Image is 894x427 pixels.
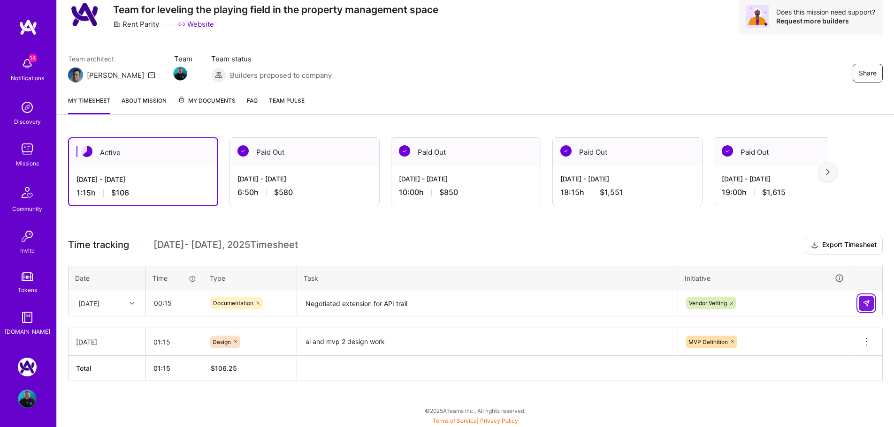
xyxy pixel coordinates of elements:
[391,138,541,166] div: Paid Out
[78,298,99,308] div: [DATE]
[399,145,410,157] img: Paid Out
[18,227,37,246] img: Invite
[18,140,37,158] img: teamwork
[68,239,129,251] span: Time tracking
[87,70,144,80] div: [PERSON_NAME]
[69,266,146,290] th: Date
[685,273,844,284] div: Initiative
[153,273,196,283] div: Time
[18,285,37,295] div: Tokens
[811,240,818,250] i: icon Download
[722,174,856,184] div: [DATE] - [DATE]
[560,187,695,197] div: 18:15 h
[746,5,769,28] img: Avatar
[600,187,623,197] span: $1,551
[18,54,37,73] img: bell
[56,399,894,422] div: © 2025 ATeams Inc., All rights reserved.
[178,96,236,114] a: My Documents
[433,417,518,424] span: |
[111,188,129,198] span: $106
[237,187,372,197] div: 6:50 h
[76,337,138,347] div: [DATE]
[211,67,226,82] img: Builders proposed to company
[213,338,231,345] span: Design
[433,417,477,424] a: Terms of Service
[22,272,33,281] img: tokens
[237,145,249,157] img: Paid Out
[76,174,210,184] div: [DATE] - [DATE]
[859,68,877,78] span: Share
[11,73,44,83] div: Notifications
[439,187,458,197] span: $850
[247,96,258,114] a: FAQ
[230,138,379,166] div: Paid Out
[146,356,203,381] th: 01:15
[146,291,202,315] input: HH:MM
[68,96,110,114] a: My timesheet
[560,174,695,184] div: [DATE] - [DATE]
[178,96,236,106] span: My Documents
[153,239,298,251] span: [DATE] - [DATE] , 2025 Timesheet
[805,236,883,255] button: Export Timesheet
[29,54,37,62] span: 14
[776,7,875,16] div: Does this mission need support?
[16,158,39,168] div: Missions
[211,54,332,64] span: Team status
[722,187,856,197] div: 19:00 h
[12,204,42,214] div: Community
[16,181,38,204] img: Community
[237,174,372,184] div: [DATE] - [DATE]
[399,187,533,197] div: 10:00 h
[174,66,186,82] a: Team Member Avatar
[203,266,297,290] th: Type
[174,54,192,64] span: Team
[68,67,83,82] img: Team Architect
[211,364,237,372] span: $ 106.25
[69,356,146,381] th: Total
[762,187,786,197] span: $1,615
[689,300,727,307] span: Vendor Vetting
[69,138,217,167] div: Active
[19,19,38,36] img: logo
[298,329,677,355] textarea: ai and mvp 2 design work
[18,308,37,327] img: guide book
[18,390,37,408] img: User Avatar
[776,16,875,25] div: Request more builders
[213,300,253,307] span: Documentation
[178,19,214,29] a: Website
[113,19,159,29] div: Rent Parity
[269,96,305,114] a: Team Pulse
[560,145,572,157] img: Paid Out
[688,338,728,345] span: MVP Definition
[76,188,210,198] div: 1:15 h
[113,4,438,15] h3: Team for leveling the playing field in the property management space
[130,301,134,306] i: icon Chevron
[15,358,39,376] a: Rent Parity: Team for leveling the playing field in the property management space
[68,54,155,64] span: Team architect
[230,70,332,80] span: Builders proposed to company
[399,174,533,184] div: [DATE] - [DATE]
[122,96,167,114] a: About Mission
[722,145,733,157] img: Paid Out
[173,67,187,81] img: Team Member Avatar
[480,417,518,424] a: Privacy Policy
[113,21,121,28] i: icon CompanyGray
[298,291,677,316] textarea: Negotiated extension for API trail
[853,64,883,82] button: Share
[146,330,203,354] input: HH:MM
[18,358,37,376] img: Rent Parity: Team for leveling the playing field in the property management space
[274,187,293,197] span: $580
[15,390,39,408] a: User Avatar
[20,246,35,255] div: Invite
[18,98,37,117] img: discovery
[297,266,678,290] th: Task
[863,300,870,307] img: Submit
[714,138,863,166] div: Paid Out
[826,169,830,175] img: right
[269,97,305,104] span: Team Pulse
[81,146,92,157] img: Active
[14,117,41,127] div: Discovery
[5,327,50,337] div: [DOMAIN_NAME]
[553,138,702,166] div: Paid Out
[859,296,875,311] div: null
